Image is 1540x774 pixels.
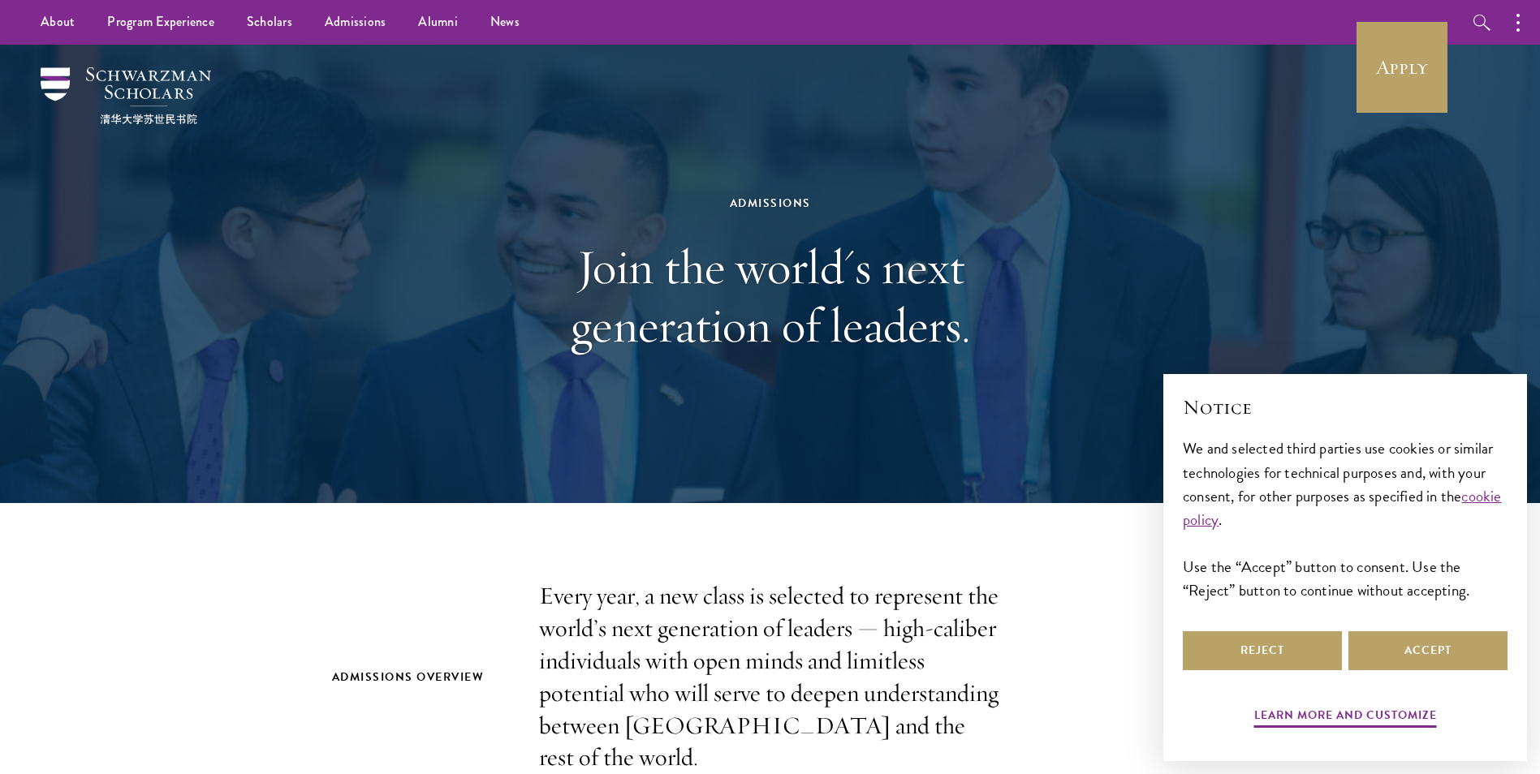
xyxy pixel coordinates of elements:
a: Apply [1357,22,1447,113]
button: Learn more and customize [1254,705,1437,730]
button: Accept [1348,631,1508,670]
h2: Notice [1183,393,1508,421]
img: Schwarzman Scholars [41,67,211,124]
h1: Join the world's next generation of leaders. [490,238,1050,355]
button: Reject [1183,631,1342,670]
p: Every year, a new class is selected to represent the world’s next generation of leaders — high-ca... [539,580,1002,774]
div: We and selected third parties use cookies or similar technologies for technical purposes and, wit... [1183,436,1508,601]
div: Admissions [490,193,1050,213]
h2: Admissions Overview [332,667,507,687]
a: cookie policy [1183,484,1502,531]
